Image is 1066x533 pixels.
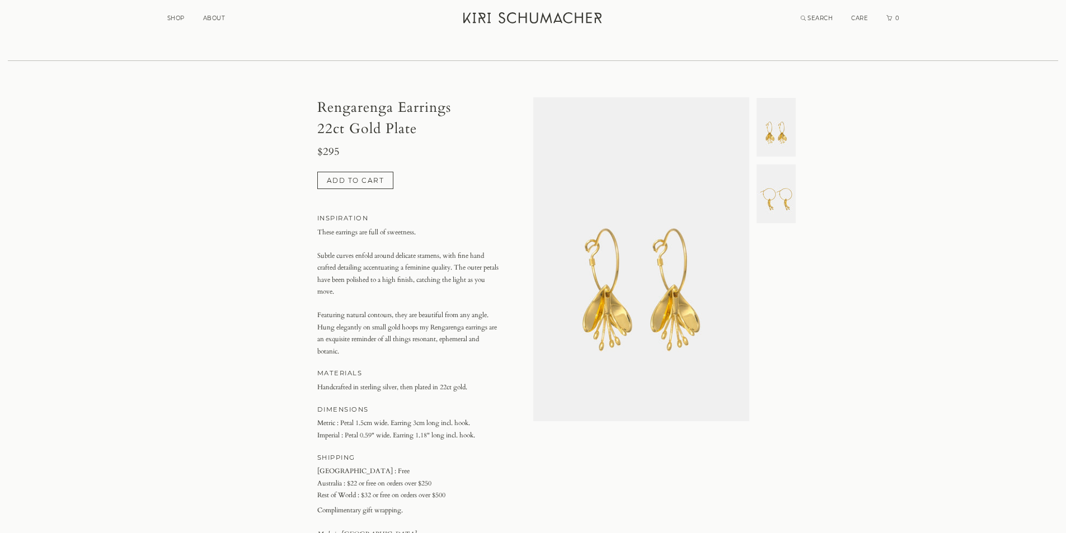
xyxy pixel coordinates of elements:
[203,15,226,22] a: ABOUT
[317,367,499,379] h4: MATERIALS
[317,404,499,416] h4: DIMENSIONS
[317,172,394,190] button: ADD TO CART
[317,97,499,139] h1: Rengarenga Earrings 22ct Gold Plate
[457,6,611,34] a: Kiri Schumacher Home
[801,15,833,22] a: Search
[167,15,185,22] a: SHOP
[533,97,749,421] img: undefined
[807,15,833,22] span: SEARCH
[851,15,868,22] a: CARE
[757,164,796,223] img: undefined
[317,417,499,441] p: Metric : Petal 1.5cm wide. Earring 3cm long incl. hook. Imperial : Petal 0.59" wide. Earring 1.18...
[894,15,900,22] span: 0
[886,15,900,22] a: Cart
[317,466,445,499] span: [GEOGRAPHIC_DATA] : Free Australia : $22 or free on orders over $250 Rest of World : $32 or free ...
[757,98,796,157] img: undefined
[317,146,499,158] h3: $295
[317,381,499,394] p: Handcrafted in sterling silver, then plated in 22ct gold.
[317,452,499,464] h4: SHIPPING
[317,504,499,517] span: Complimentary gift wrapping.
[317,309,499,357] p: Featuring natural contours, they are beautiful from any angle. Hung elegantly on small gold hoops...
[317,213,499,224] h4: INSPIRATION
[317,250,499,298] p: Subtle curves enfold around delicate stamens, with fine hand crafted detailing accentuating a fem...
[317,227,499,239] p: These earrings are full of sweetness.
